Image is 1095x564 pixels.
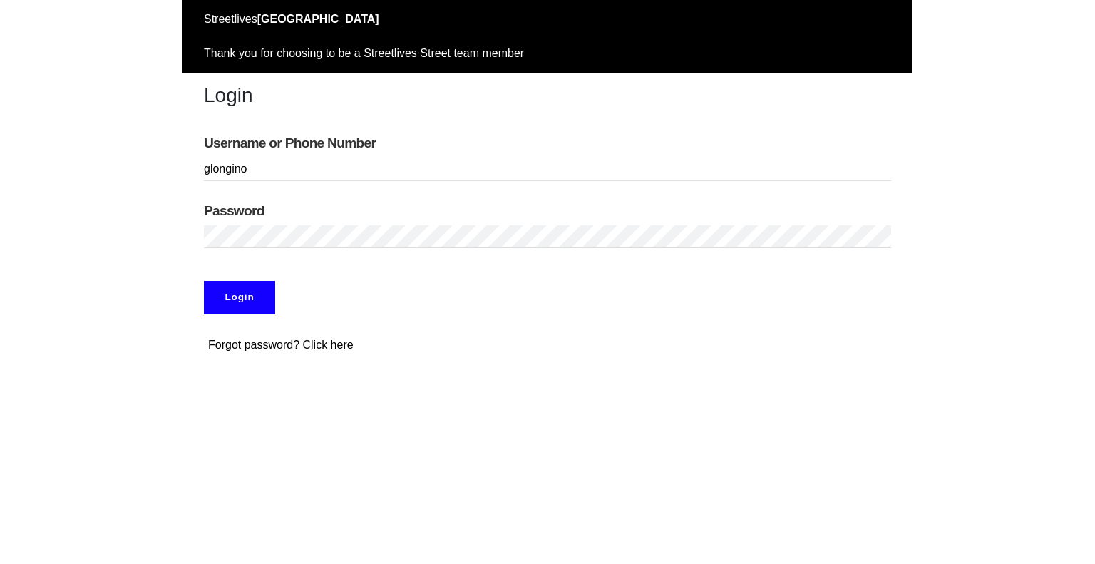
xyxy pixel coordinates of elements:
[204,158,891,181] input: Enter your username or phone number
[204,202,891,220] label: Password
[204,83,891,108] h3: Login
[204,281,275,314] input: Login
[204,336,358,354] button: Forgot password? Click here
[204,135,891,152] label: Username or Phone Number
[257,13,379,25] strong: [GEOGRAPHIC_DATA]
[204,45,891,62] div: Thank you for choosing to be a Streetlives Street team member
[204,11,891,28] div: Streetlives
